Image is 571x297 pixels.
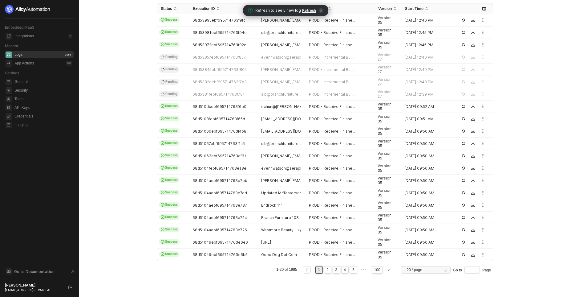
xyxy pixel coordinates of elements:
[471,43,475,47] span: icon-download
[401,80,454,85] div: [DATE] 12:40 PM
[161,79,165,84] span: icon-spinner
[161,203,164,207] span: icon-cards
[309,240,355,245] span: PROD - Receive Finishe...
[372,266,382,273] a: 100
[193,6,215,11] span: Execution ID
[378,89,391,99] span: Version 27
[192,154,246,158] span: 68d51063ebf695714763ef31
[261,178,354,183] span: [PERSON_NAME][EMAIL_ADDRESS][DOMAIN_NAME]
[309,178,355,183] span: PROD - Receive Finishe...
[401,252,454,257] div: [DATE] 09:50 AM
[387,268,391,272] span: right
[192,30,247,35] span: 68d53981ebf695714763f94e
[6,96,12,102] span: team
[471,129,475,133] span: icon-download
[378,114,391,124] span: Version 35
[401,117,454,122] div: [DATE] 09:51 AM
[189,3,258,14] th: Execution ID
[461,191,465,195] span: icon-success-page
[378,65,391,74] span: Version 27
[378,225,391,235] span: Version 35
[6,268,12,274] span: documentation
[261,30,302,35] span: sib@branchfurniture....
[309,154,355,159] span: PROD - Receive Finishe...
[378,200,391,210] span: Version 35
[14,121,72,129] span: Logging
[461,117,465,121] span: icon-success-page
[261,215,302,220] span: Branch Furniture 108...
[68,34,72,39] div: 2
[261,154,354,158] span: [PERSON_NAME][EMAIL_ADDRESS][DOMAIN_NAME]
[309,67,354,72] span: PROD - Incremental Bul...
[471,240,475,244] span: icon-download
[378,40,391,50] span: Version 35
[248,8,253,13] span: icon-exclamation
[159,165,180,171] span: Success
[461,253,465,257] span: icon-success-page
[461,18,465,22] span: icon-success-page
[324,266,331,274] li: 2
[309,80,354,85] span: PROD - Incremental Bul...
[464,266,480,274] input: Page
[401,18,454,23] div: [DATE] 12:46 PM
[14,87,72,94] span: Security
[358,266,368,274] li: Next 5 Pages
[305,268,309,272] span: left
[192,191,247,195] span: 68d5104aebf695714763e7dd
[401,266,451,276] div: Page Size
[318,8,323,13] span: icon-close
[378,213,391,222] span: Version 35
[192,117,245,121] span: 68d5108febf695714763f65d
[309,252,355,257] span: PROD - Receive Finishe...
[159,227,180,232] span: Success
[309,166,355,171] span: PROD - Receive Finishe...
[159,91,179,98] span: Pending
[66,61,72,66] div: 0 %
[378,15,391,25] span: Version 35
[384,266,394,274] li: Next Page
[333,266,340,274] li: 3
[159,116,180,121] span: Success
[375,3,401,14] th: Version
[471,179,475,182] span: icon-download
[315,266,323,274] li: 1
[161,178,164,182] span: icon-cards
[378,188,391,198] span: Version 35
[161,55,165,59] span: icon-spinner
[261,104,312,109] span: dchun@[PERSON_NAME].c...
[161,6,172,11] span: Status
[303,266,311,274] button: left
[359,266,367,274] span: •••
[482,7,486,10] span: icon-table
[461,203,465,207] span: icon-success-page
[309,215,355,220] span: PROD - Receive Finishe...
[68,286,72,289] span: logout
[192,18,245,23] span: 68d53995ebf695714763f9fc
[5,25,34,30] span: Embedded iPaaS
[192,104,246,109] span: 68d510dcebf695714763f6e0
[309,43,355,47] span: PROD - Receive Finishe...
[378,176,391,185] span: Version 35
[471,203,475,207] span: icon-download
[385,266,393,274] button: right
[159,202,180,208] span: Success
[342,266,348,273] a: 4
[64,52,72,57] div: 1985
[401,215,454,220] div: [DATE] 09:50 AM
[261,240,271,245] span: [URL]
[5,268,74,275] a: Knowledge Base
[159,54,179,61] span: Pending
[159,190,180,195] span: Success
[261,55,308,60] span: evennwatson@seraphin...
[161,191,164,194] span: icon-cards
[161,154,164,157] span: icon-cards
[14,104,72,111] span: API Keys
[309,30,355,35] span: PROD - Receive Finishe...
[401,178,454,183] div: [DATE] 09:50 AM
[325,266,330,273] a: 2
[461,129,465,133] span: icon-success-page
[161,18,164,22] span: icon-cards
[6,33,12,39] span: integrations
[5,288,63,292] div: [EMAIL_ADDRESS] • TVADS AI
[471,105,475,108] span: icon-download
